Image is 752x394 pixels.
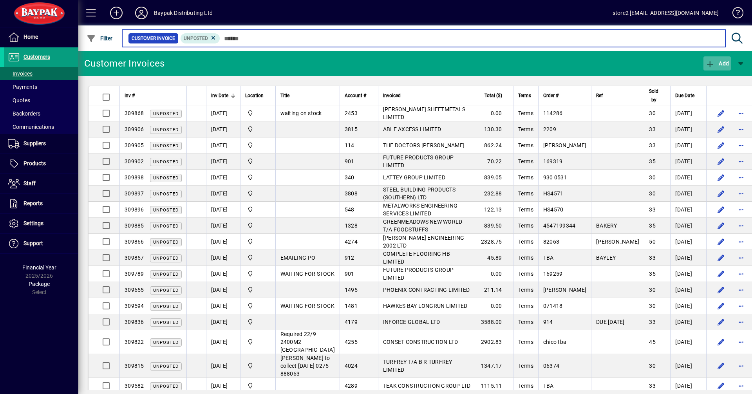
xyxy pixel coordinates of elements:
[345,271,354,277] span: 901
[22,264,56,271] span: Financial Year
[476,378,513,394] td: 1115.11
[383,303,468,309] span: HAWKES BAY LONGRUN LIMITED
[670,105,706,121] td: [DATE]
[8,110,40,117] span: Backorders
[649,190,656,197] span: 30
[476,298,513,314] td: 0.00
[206,282,240,298] td: [DATE]
[383,186,456,201] span: STEEL BUILDING PRODUCTS (SOUTHERN) LTD
[670,282,706,298] td: [DATE]
[649,239,656,245] span: 50
[543,91,559,100] span: Order #
[670,154,706,170] td: [DATE]
[23,180,36,186] span: Staff
[714,284,727,296] button: Edit
[714,171,727,184] button: Edit
[518,126,533,132] span: Terms
[649,126,656,132] span: 33
[8,84,37,90] span: Payments
[125,339,144,345] span: 309822
[714,107,727,119] button: Edit
[153,364,179,369] span: Unposted
[649,110,656,116] span: 30
[245,302,271,310] span: Baypak - Onekawa
[84,57,164,70] div: Customer Invoices
[125,271,144,277] span: 309789
[4,234,78,253] a: Support
[649,142,656,148] span: 33
[649,87,658,104] span: Sold by
[184,36,208,41] span: Unposted
[4,134,78,154] a: Suppliers
[518,271,533,277] span: Terms
[670,354,706,378] td: [DATE]
[735,300,747,312] button: More options
[153,384,179,389] span: Unposted
[125,363,144,369] span: 309815
[206,250,240,266] td: [DATE]
[596,91,603,100] span: Ref
[714,123,727,136] button: Edit
[125,158,144,164] span: 309902
[245,253,271,262] span: Baypak - Onekawa
[735,203,747,216] button: More options
[476,250,513,266] td: 45.89
[543,110,563,116] span: 114286
[543,206,564,213] span: HS4570
[714,219,727,232] button: Edit
[727,2,742,27] a: Knowledge Base
[383,219,463,233] span: GREENMEADOWS NEW WORLD T/A FOODSTUFFS
[518,110,533,116] span: Terms
[206,234,240,250] td: [DATE]
[543,190,564,197] span: HS4571
[383,339,458,345] span: CONSET CONSTRUCTION LTD
[125,206,144,213] span: 309896
[476,105,513,121] td: 0.00
[211,91,235,100] div: Inv Date
[543,287,586,293] span: [PERSON_NAME]
[245,141,271,150] span: Baypak - Onekawa
[476,282,513,298] td: 211.14
[518,287,533,293] span: Terms
[104,6,129,20] button: Add
[735,360,747,372] button: More options
[649,174,656,181] span: 30
[670,234,706,250] td: [DATE]
[383,142,465,148] span: THE DOCTORS [PERSON_NAME]
[670,186,706,202] td: [DATE]
[383,91,401,100] span: Invoiced
[125,126,144,132] span: 309906
[649,206,656,213] span: 33
[23,140,46,146] span: Suppliers
[383,319,440,325] span: INFORCE GLOBAL LTD
[543,142,586,148] span: [PERSON_NAME]
[735,171,747,184] button: More options
[4,27,78,47] a: Home
[735,155,747,168] button: More options
[153,240,179,245] span: Unposted
[596,239,639,245] span: [PERSON_NAME]
[345,339,358,345] span: 4255
[735,380,747,392] button: More options
[649,339,656,345] span: 45
[23,34,38,40] span: Home
[211,91,228,100] span: Inv Date
[345,110,358,116] span: 2453
[714,380,727,392] button: Edit
[345,126,358,132] span: 3815
[670,202,706,218] td: [DATE]
[125,222,144,229] span: 309885
[383,251,450,265] span: COMPLETE FLOORING HB LIMITED
[481,91,509,100] div: Total ($)
[476,218,513,234] td: 839.50
[85,31,115,45] button: Filter
[649,255,656,261] span: 33
[543,255,554,261] span: TBA
[613,7,719,19] div: store2 [EMAIL_ADDRESS][DOMAIN_NAME]
[153,288,179,293] span: Unposted
[383,154,454,168] span: FUTURE PRODUCTS GROUP LIMITED
[543,303,563,309] span: 071418
[345,319,358,325] span: 4179
[129,6,154,20] button: Profile
[245,318,271,326] span: Baypak - Onekawa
